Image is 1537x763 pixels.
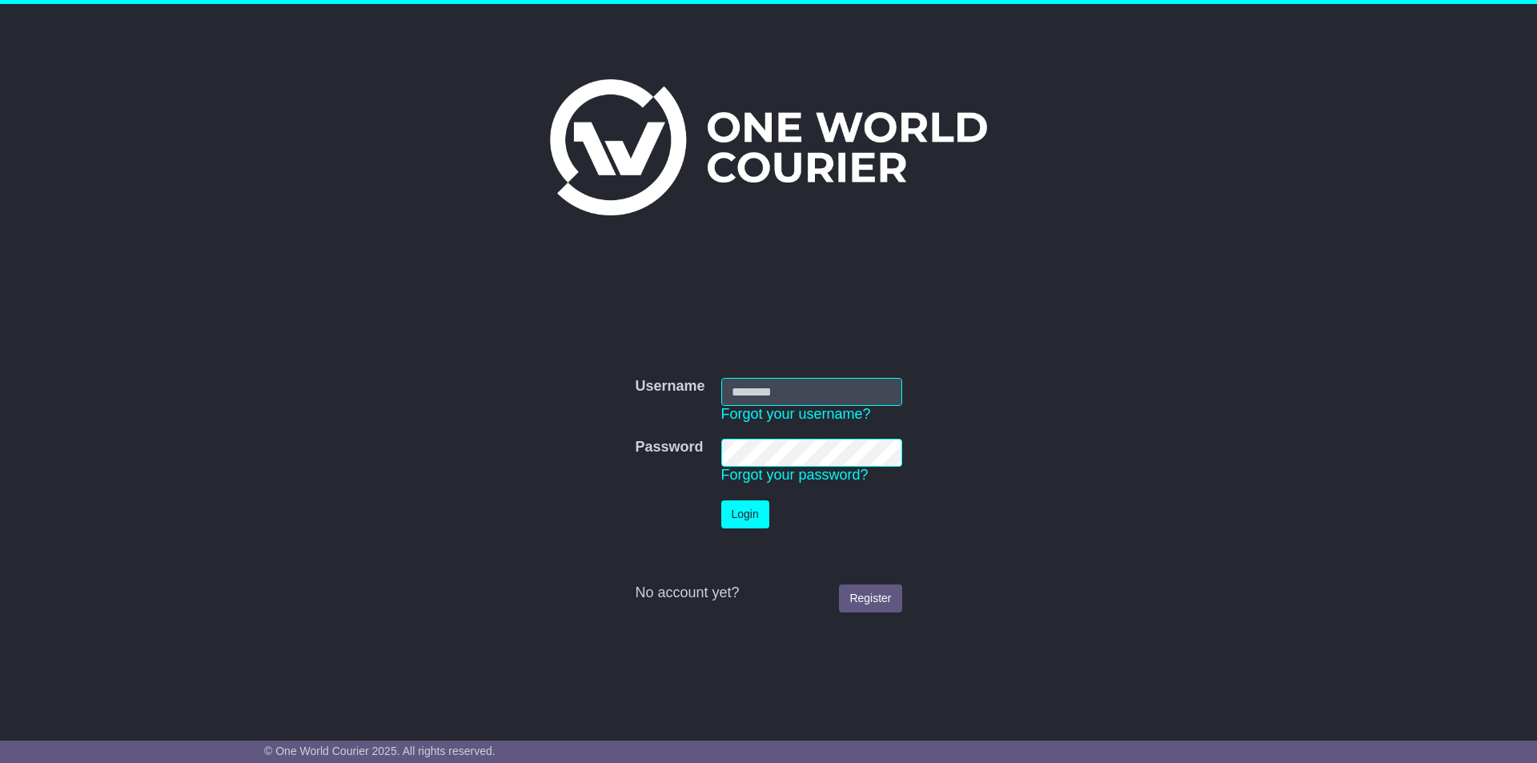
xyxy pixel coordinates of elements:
img: One World [550,79,987,215]
span: © One World Courier 2025. All rights reserved. [264,745,496,757]
a: Register [839,584,901,612]
button: Login [721,500,769,528]
label: Password [635,439,703,456]
a: Forgot your username? [721,406,871,422]
div: No account yet? [635,584,901,602]
label: Username [635,378,704,396]
a: Forgot your password? [721,467,869,483]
